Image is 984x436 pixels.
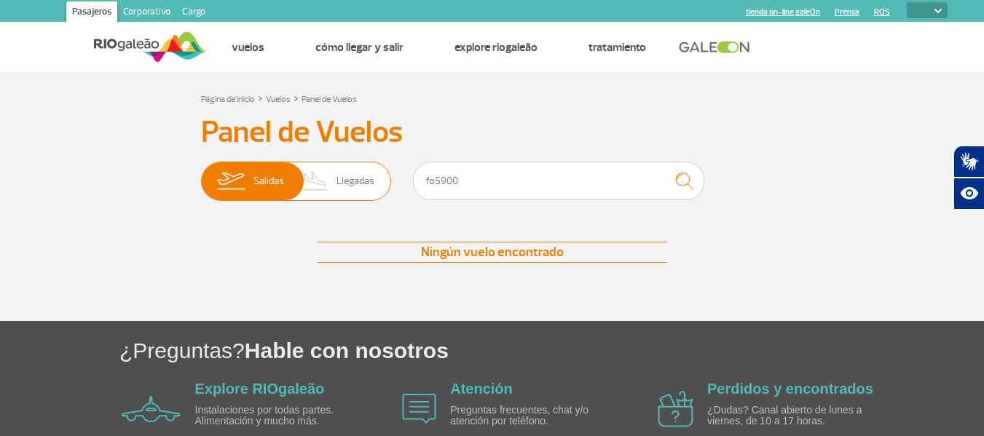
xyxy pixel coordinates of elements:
[119,336,984,365] h1: ¿Preguntas?
[294,90,299,106] a: >
[450,405,618,427] p: Preguntas frecuentes, chat y/o atención por teléfono.
[232,40,264,55] a: Vuelos
[117,1,176,25] a: Corporativo
[208,162,253,200] img: slider-embarque
[253,162,284,200] span: Salidas
[450,381,513,397] a: Atención
[953,146,984,210] div: Plugin de acessibilidade da Hand Talk.
[266,94,291,105] a: Vuelos
[707,405,875,427] p: ¿Dudas? Canal abierto de lunes a viernes, de 10 a 17 horas.
[336,162,374,200] span: Llegadas
[122,396,181,422] img: airplane icon
[874,7,890,17] a: RQS
[413,162,704,200] input: Vuelo, ciudad o compañía aérea
[66,1,117,25] a: Pasajeros
[402,394,436,424] img: airplane icon
[658,391,693,427] img: airplane icon
[176,1,211,25] a: Cargo
[953,178,984,210] button: Abrir recursos assistivos.
[201,94,255,105] a: Página de inicio
[318,242,667,263] div: Ningún vuelo encontrado
[315,40,404,55] a: Cómo llegar y salir
[195,381,325,397] a: Explore RIOgaleão
[454,40,538,55] a: Explore RIOgaleão
[953,146,984,178] button: Abrir tradutor de língua de sinais.
[258,90,263,106] a: >
[835,7,859,17] a: Prensa
[195,405,363,427] p: Instalaciones por todas partes. Alimentación y mucho más.
[746,7,820,17] a: tienda on-line galeOn
[294,162,337,200] img: slider-desembarque
[245,338,449,362] span: Hable con nosotros
[302,94,357,105] a: Panel de Vuelos
[707,381,873,397] a: Perdidos y encontrados
[201,114,784,151] h3: Panel de Vuelos
[589,40,646,55] a: Tratamiento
